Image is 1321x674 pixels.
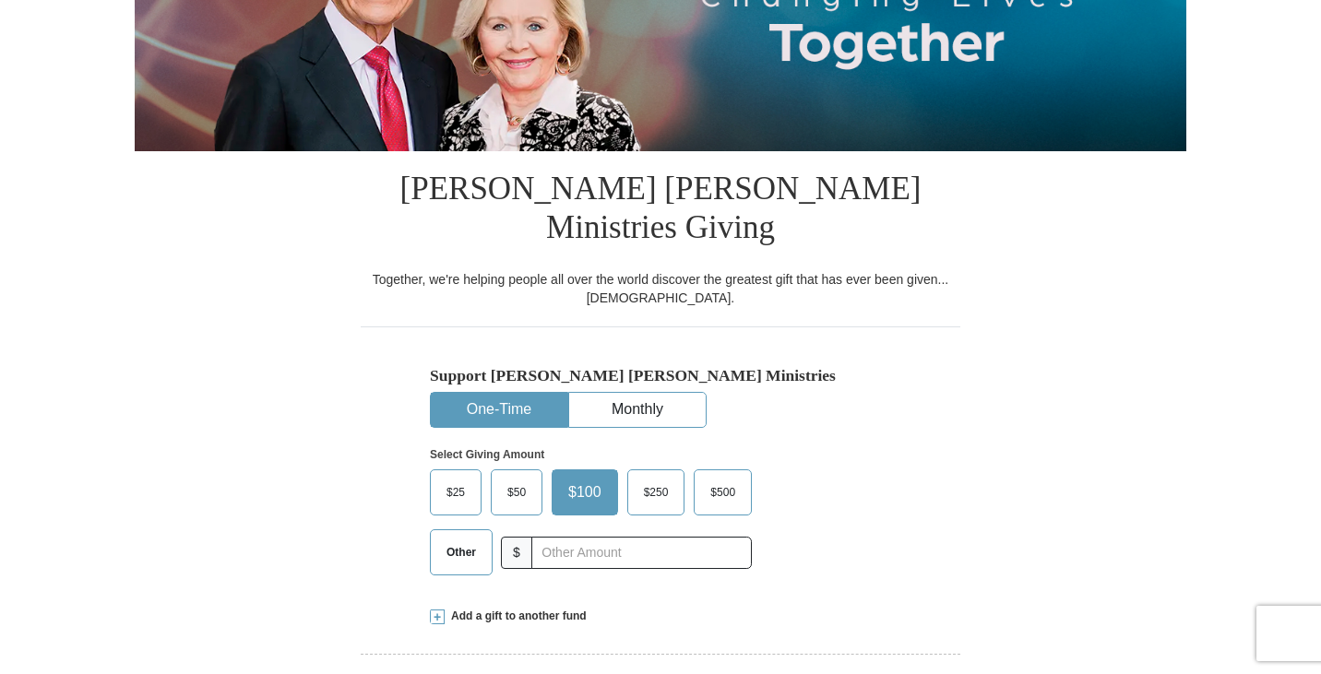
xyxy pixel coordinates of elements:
button: One-Time [431,393,567,427]
strong: Select Giving Amount [430,448,544,461]
span: $50 [498,479,535,506]
input: Other Amount [531,537,752,569]
h5: Support [PERSON_NAME] [PERSON_NAME] Ministries [430,366,891,385]
span: $250 [635,479,678,506]
span: $500 [701,479,744,506]
span: Add a gift to another fund [445,609,587,624]
h1: [PERSON_NAME] [PERSON_NAME] Ministries Giving [361,151,960,270]
span: $100 [559,479,611,506]
span: Other [437,538,485,566]
div: Together, we're helping people all over the world discover the greatest gift that has ever been g... [361,270,960,307]
button: Monthly [569,393,706,427]
span: $ [501,537,532,569]
span: $25 [437,479,474,506]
